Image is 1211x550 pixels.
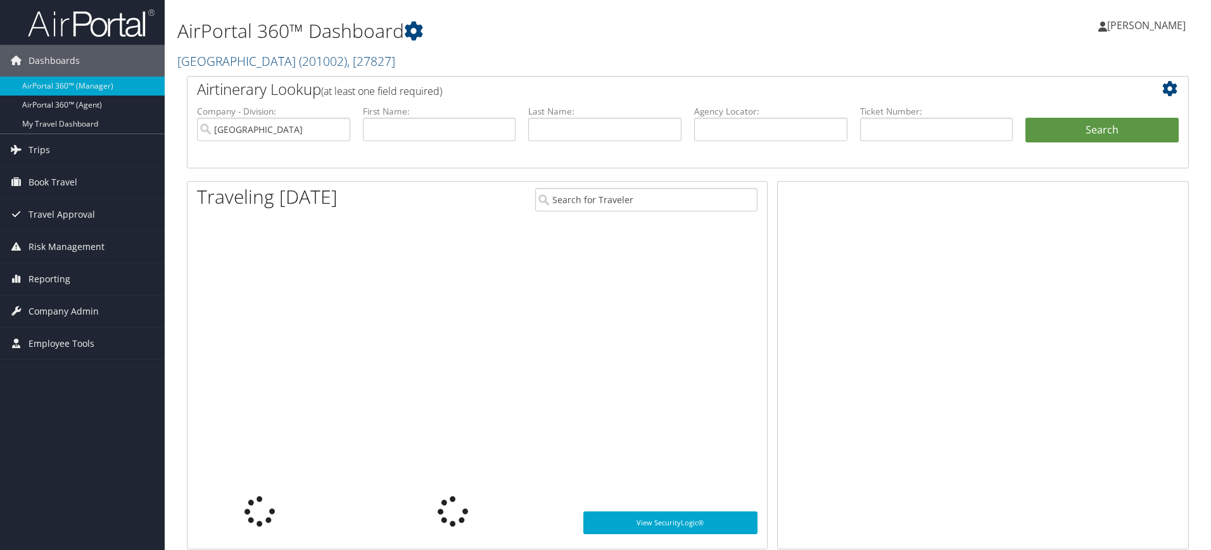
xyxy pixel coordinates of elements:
[177,18,858,44] h1: AirPortal 360™ Dashboard
[29,166,77,198] span: Book Travel
[29,328,94,359] span: Employee Tools
[1098,6,1198,44] a: [PERSON_NAME]
[1107,18,1186,32] span: [PERSON_NAME]
[29,134,50,166] span: Trips
[28,8,155,38] img: airportal-logo.png
[197,105,350,118] label: Company - Division:
[177,53,395,70] a: [GEOGRAPHIC_DATA]
[321,84,442,98] span: (at least one field required)
[29,263,70,295] span: Reporting
[694,105,847,118] label: Agency Locator:
[528,105,682,118] label: Last Name:
[583,511,758,534] a: View SecurityLogic®
[347,53,395,70] span: , [ 27827 ]
[197,78,1095,100] h2: Airtinerary Lookup
[363,105,516,118] label: First Name:
[29,199,95,230] span: Travel Approval
[1025,118,1179,143] button: Search
[29,45,80,77] span: Dashboards
[29,296,99,327] span: Company Admin
[535,188,758,211] input: Search for Traveler
[197,184,338,210] h1: Traveling [DATE]
[29,231,105,263] span: Risk Management
[860,105,1013,118] label: Ticket Number:
[299,53,347,70] span: ( 201002 )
